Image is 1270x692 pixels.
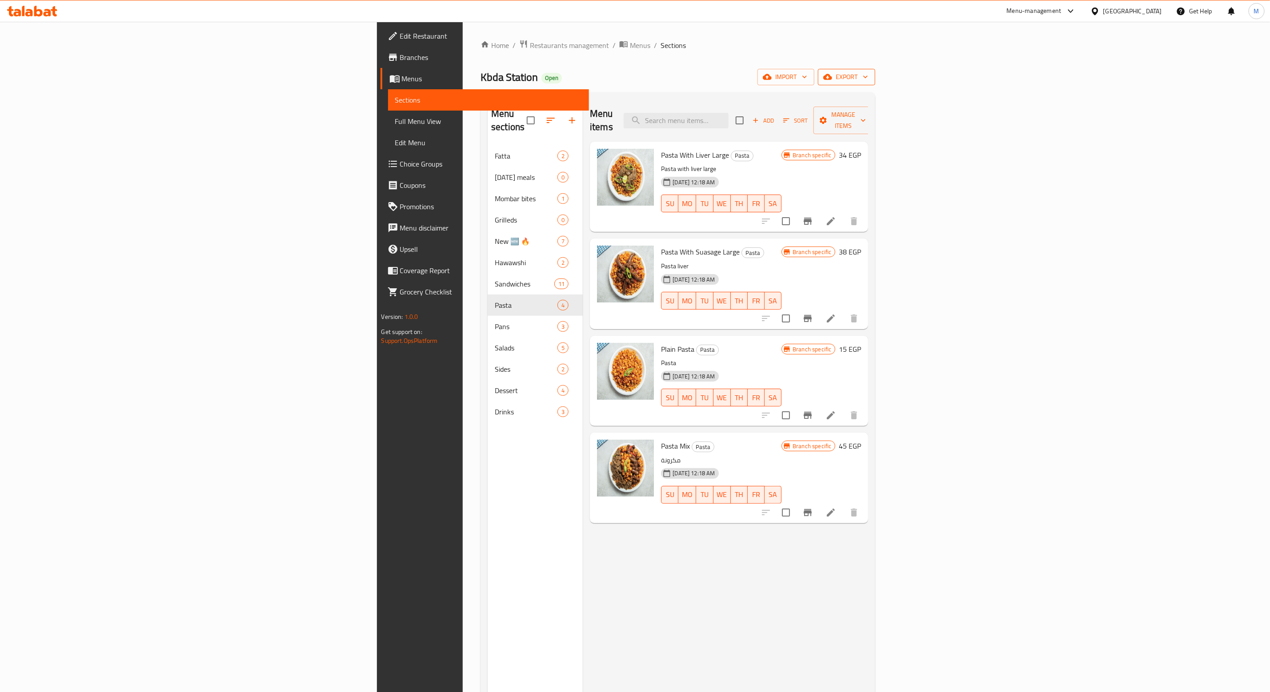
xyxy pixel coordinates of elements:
span: Branch specific [789,442,835,450]
span: FR [751,197,761,210]
span: Salads [495,342,557,353]
div: items [557,215,569,225]
div: Pasta [731,151,753,161]
span: 2 [558,365,568,374]
span: Upsell [400,244,582,255]
div: Hawawshi2 [488,252,583,273]
h6: 45 EGP [839,440,861,452]
span: MO [682,391,693,404]
button: TU [696,486,713,504]
span: Pasta [495,300,557,310]
div: items [557,385,569,396]
div: Drinks [495,406,557,417]
span: [DATE] 12:18 AM [669,275,718,284]
input: search [624,113,729,128]
button: Add section [561,110,583,131]
button: delete [843,405,865,426]
button: MO [678,486,696,504]
span: Hawawshi [495,257,557,268]
a: Sections [388,89,589,111]
button: MO [678,292,696,310]
span: [DATE] 12:18 AM [669,372,718,381]
div: Mombar bites [495,193,557,204]
button: TH [731,292,748,310]
span: Edit Menu [395,137,582,148]
div: items [557,193,569,204]
button: WE [713,389,731,406]
span: TU [700,294,709,307]
span: SU [665,488,675,501]
button: TU [696,292,713,310]
div: New 🆕 🔥 [495,236,557,247]
span: 2 [558,259,568,267]
span: SA [768,197,778,210]
span: [DATE] 12:18 AM [669,178,718,187]
button: WE [713,195,731,212]
a: Coverage Report [381,260,589,281]
button: WE [713,486,731,504]
span: SA [768,391,778,404]
a: Edit Menu [388,132,589,153]
div: Drinks3 [488,401,583,422]
button: SA [765,486,781,504]
img: Pasta With Liver Large [597,149,654,206]
a: Choice Groups [381,153,589,175]
span: Sort sections [540,110,561,131]
span: 2 [558,152,568,160]
div: items [554,278,569,289]
span: Promotions [400,201,582,212]
span: Pans [495,321,557,332]
span: 1 [558,195,568,203]
div: Sandwiches [495,278,554,289]
h6: 34 EGP [839,149,861,161]
div: items [557,364,569,374]
span: TH [734,488,744,501]
div: Ramadan meals [495,172,557,183]
span: SU [665,294,675,307]
button: Add [749,114,777,127]
span: Plain Pasta [661,342,694,356]
span: Choice Groups [400,159,582,169]
nav: Menu sections [488,142,583,426]
p: Pasta liver [661,261,781,272]
span: 0 [558,216,568,224]
h6: 15 EGP [839,343,861,355]
button: Branch-specific-item [797,405,818,426]
span: Branch specific [789,248,835,256]
button: FR [748,292,765,310]
button: delete [843,502,865,523]
button: SU [661,486,678,504]
span: Menus [402,73,582,84]
h6: 38 EGP [839,246,861,258]
span: 4 [558,301,568,310]
button: SU [661,292,678,310]
span: Grilleds [495,215,557,225]
div: items [557,300,569,310]
span: Dessert [495,385,557,396]
span: Branch specific [789,151,835,159]
div: Pasta [741,247,764,258]
span: Select section [730,111,749,130]
span: Fatta [495,151,557,161]
button: FR [748,195,765,212]
span: Select all sections [521,111,540,130]
span: Pasta With Liver Large [661,148,729,162]
span: Select to update [777,309,795,328]
div: Pasta4 [488,294,583,316]
button: Sort [781,114,810,127]
img: Plain Pasta [597,343,654,400]
button: delete [843,211,865,232]
button: TU [696,195,713,212]
div: Sides [495,364,557,374]
span: export [825,72,868,83]
span: Manage items [821,109,866,131]
a: Menus [381,68,589,89]
div: items [557,406,569,417]
span: Pasta With Suasage Large [661,245,740,259]
span: MO [682,488,693,501]
button: FR [748,389,765,406]
div: items [557,236,569,247]
span: Pasta [692,442,714,452]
